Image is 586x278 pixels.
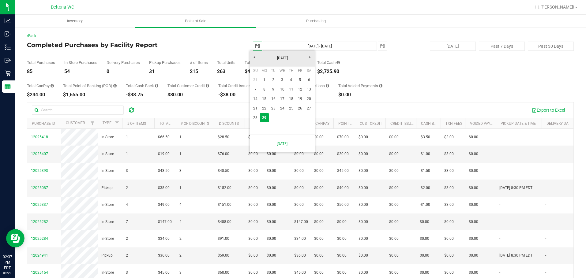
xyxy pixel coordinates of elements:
a: 13 [305,85,314,94]
span: $0.00 [248,185,258,191]
div: In Store Purchases [64,61,97,65]
span: $147.00 [158,219,172,225]
a: 26 [295,104,304,113]
a: 1 [260,75,269,85]
a: Discounts [219,121,239,126]
span: $0.00 [389,151,399,157]
span: $0.00 [469,219,478,225]
span: $0.00 [444,270,454,276]
a: 17 [278,94,287,104]
span: In-Store [101,168,114,174]
div: -$38.75 [126,92,158,97]
span: $0.00 [248,219,258,225]
span: $0.00 [469,202,478,208]
span: $0.00 [444,236,454,242]
span: $0.00 [389,185,399,191]
span: $66.50 [158,134,170,140]
th: Thursday [287,66,295,75]
th: Wednesday [278,66,287,75]
a: 3 [278,75,287,85]
a: Inventory [15,15,135,28]
a: 21 [251,104,260,113]
button: [DATE] [430,42,476,51]
p: 09/29 [3,271,12,275]
span: 3 [179,168,182,174]
div: 85 [27,69,55,74]
span: $45.00 [337,168,349,174]
div: Total Price [245,61,267,65]
inline-svg: Inbound [5,31,11,37]
span: 1 [179,134,182,140]
inline-svg: Analytics [5,18,11,24]
span: $0.00 [389,134,399,140]
span: $0.00 [294,151,304,157]
span: $3.00 [444,134,454,140]
div: Total Purchases [27,61,55,65]
span: [DATE] 8:30 PM EDT [499,185,532,191]
span: [DATE] 8:30 PM EDT [499,253,532,258]
button: Past 7 Days [479,42,525,51]
inline-svg: Outbound [5,57,11,63]
a: 22 [260,104,269,113]
iframe: Resource center [6,229,24,247]
a: 24 [278,104,287,113]
span: $0.00 [314,270,324,276]
span: $28.50 [218,134,229,140]
p: 02:37 PM EDT [3,254,12,271]
span: $3.00 [444,202,454,208]
span: In-Store [101,202,114,208]
span: 3 [126,270,128,276]
a: 20 [305,94,314,104]
a: Purchase ID [32,121,55,126]
span: $59.00 [218,253,229,258]
th: Friday [295,66,304,75]
span: $0.00 [420,253,429,258]
th: Sunday [251,66,260,75]
a: 8 [260,85,269,94]
a: [DATE] [250,54,315,63]
span: 4 [179,219,182,225]
td: Current focused date is Monday, September 29, 2025 [260,113,269,123]
span: $0.00 [248,168,258,174]
a: 11 [287,85,295,94]
h4: Completed Purchases by Facility Report [27,42,209,48]
span: $0.00 [248,151,258,157]
div: 263 [217,69,235,74]
span: $34.00 [158,236,170,242]
a: # of Discounts [181,121,209,126]
a: 12 [295,85,304,94]
span: select [253,42,262,50]
span: $0.00 [389,219,399,225]
span: 12025087 [31,186,48,190]
a: 14 [251,94,260,104]
div: $4,666.15 [245,69,267,74]
span: $36.00 [294,253,306,258]
span: $91.00 [218,236,229,242]
span: $0.00 [469,168,478,174]
span: $0.00 [267,219,276,225]
span: $0.00 [389,253,399,258]
span: $0.00 [337,236,347,242]
span: $0.00 [267,253,276,258]
span: 12025284 [31,236,48,241]
a: 28 [251,113,260,123]
span: $147.00 [294,219,308,225]
span: 2 [126,185,128,191]
span: $0.00 [469,270,478,276]
span: 1 [126,134,128,140]
a: Txn Fees [445,121,462,126]
span: $0.00 [314,151,324,157]
a: Point of Sale [135,15,256,28]
span: $0.00 [469,236,478,242]
span: $0.00 [248,134,258,140]
span: In-Store [101,151,114,157]
div: Total Point of Banking (POB) [63,84,117,88]
span: 12025407 [31,152,48,156]
span: Hi, [PERSON_NAME]! [535,5,574,9]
